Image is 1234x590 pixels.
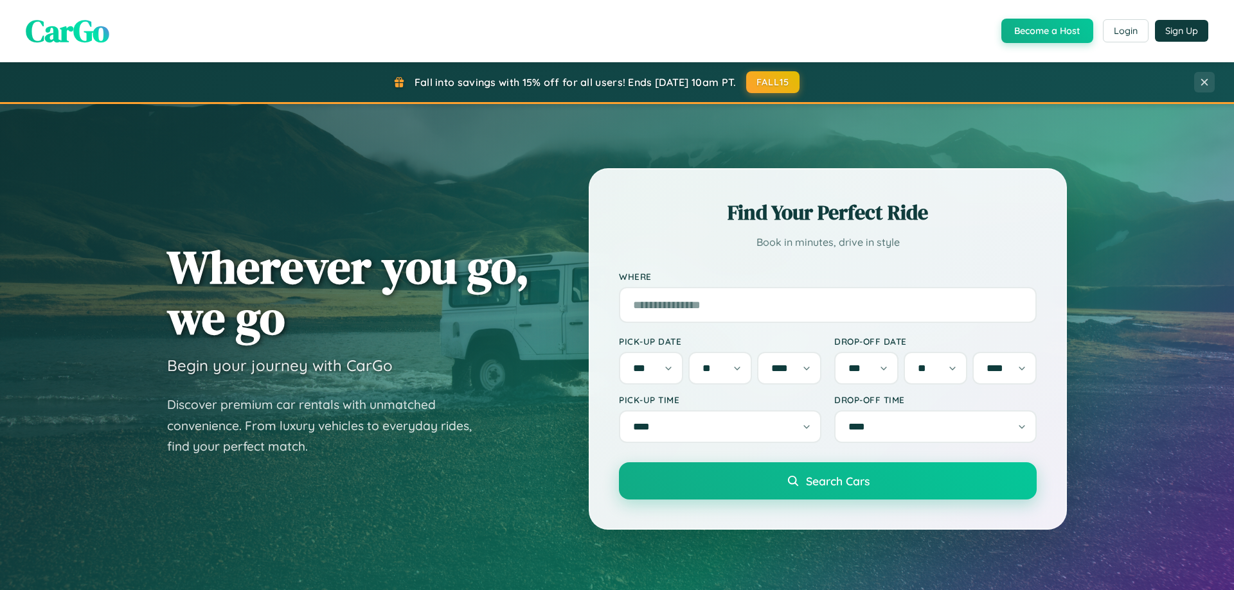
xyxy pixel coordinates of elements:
button: Sign Up [1155,20,1208,42]
label: Pick-up Date [619,336,821,347]
button: Become a Host [1001,19,1093,43]
button: FALL15 [746,71,800,93]
h1: Wherever you go, we go [167,241,530,343]
button: Search Cars [619,462,1037,499]
span: Search Cars [806,474,870,488]
button: Login [1103,19,1149,42]
p: Book in minutes, drive in style [619,233,1037,252]
span: CarGo [26,10,109,52]
h2: Find Your Perfect Ride [619,198,1037,227]
span: Fall into savings with 15% off for all users! Ends [DATE] 10am PT. [415,76,737,89]
label: Drop-off Time [834,394,1037,405]
label: Drop-off Date [834,336,1037,347]
h3: Begin your journey with CarGo [167,356,393,375]
label: Pick-up Time [619,394,821,405]
label: Where [619,271,1037,282]
p: Discover premium car rentals with unmatched convenience. From luxury vehicles to everyday rides, ... [167,394,488,457]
